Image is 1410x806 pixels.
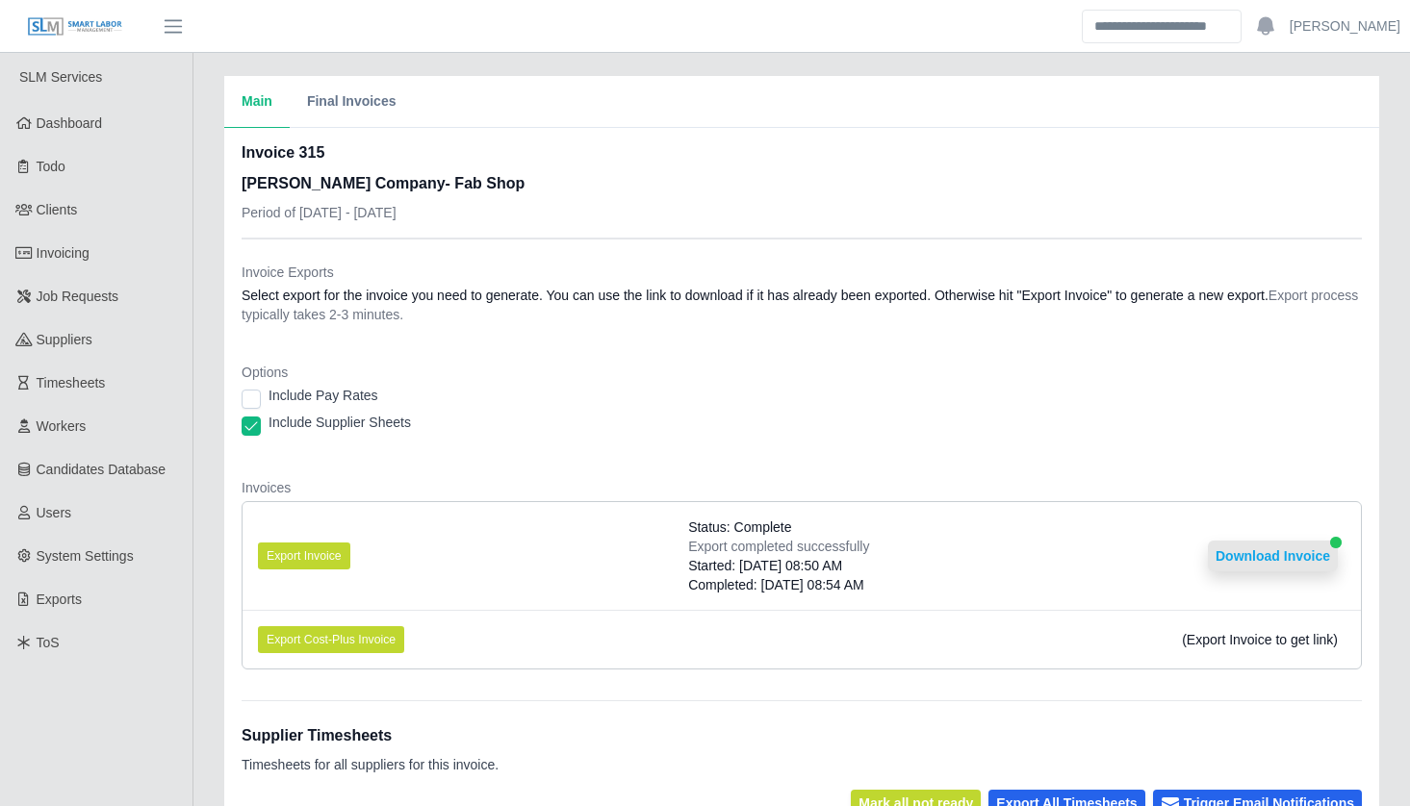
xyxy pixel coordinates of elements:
[258,626,404,653] button: Export Cost-Plus Invoice
[242,363,1362,382] dt: Options
[242,263,1362,282] dt: Invoice Exports
[37,202,78,217] span: Clients
[258,542,350,569] button: Export Invoice
[37,418,87,434] span: Workers
[242,724,499,747] h1: Supplier Timesheets
[37,159,65,174] span: Todo
[37,462,167,477] span: Candidates Database
[19,69,102,85] span: SLM Services
[688,556,869,575] div: Started: [DATE] 08:50 AM
[37,548,134,564] span: System Settings
[269,386,378,405] label: Include Pay Rates
[1208,548,1338,564] a: Download Invoice
[242,755,499,774] p: Timesheets for all suppliers for this invoice.
[688,575,869,594] div: Completed: [DATE] 08:54 AM
[37,375,106,390] span: Timesheets
[242,478,1362,497] dt: Invoices
[37,115,103,131] span: Dashboard
[224,76,290,128] button: Main
[290,76,414,128] button: Final Invoices
[269,413,411,432] label: Include Supplier Sheets
[37,245,90,261] span: Invoicing
[1182,632,1338,647] span: (Export Invoice to get link)
[27,16,123,38] img: SLM Logo
[37,289,119,304] span: Job Requests
[242,286,1362,324] dd: Select export for the invoice you need to generate. You can use the link to download if it has al...
[688,517,791,537] span: Status: Complete
[1208,541,1338,571] button: Download Invoice
[37,635,60,650] span: ToS
[242,141,525,164] h2: Invoice 315
[1082,10,1242,43] input: Search
[37,332,92,347] span: Suppliers
[688,537,869,556] div: Export completed successfully
[37,505,72,520] span: Users
[242,172,525,195] h3: [PERSON_NAME] Company- Fab Shop
[242,203,525,222] p: Period of [DATE] - [DATE]
[37,592,82,607] span: Exports
[1290,16,1400,37] a: [PERSON_NAME]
